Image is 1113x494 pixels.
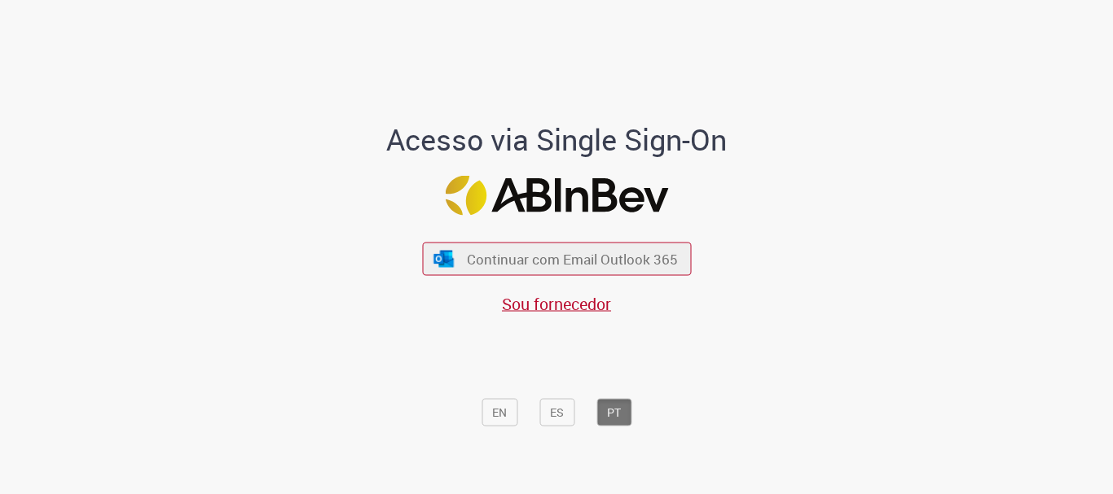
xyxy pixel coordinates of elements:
a: Sou fornecedor [502,293,611,315]
button: ES [539,399,574,426]
button: ícone Azure/Microsoft 360 Continuar com Email Outlook 365 [422,243,691,276]
h1: Acesso via Single Sign-On [331,124,783,156]
button: PT [596,399,631,426]
img: Logo ABInBev [445,176,668,216]
button: EN [482,399,517,426]
span: Continuar com Email Outlook 365 [467,250,678,269]
img: ícone Azure/Microsoft 360 [433,250,455,267]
